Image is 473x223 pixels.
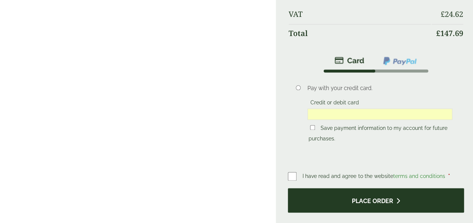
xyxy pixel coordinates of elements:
img: stripe.png [335,56,364,65]
label: Save payment information to my account for future purchases. [309,125,447,144]
th: VAT [289,5,431,23]
span: £ [436,28,440,38]
label: Credit or debit card [307,99,362,108]
iframe: Secure card payment input frame [310,111,450,118]
p: Pay with your credit card. [307,84,452,92]
th: Total [289,24,431,42]
span: £ [441,9,445,19]
button: Place order [288,188,464,212]
img: ppcp-gateway.png [382,56,417,66]
span: I have read and agree to the website [303,173,446,179]
bdi: 147.69 [436,28,463,38]
bdi: 24.62 [441,9,463,19]
a: terms and conditions [393,173,445,179]
abbr: required [448,173,450,179]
